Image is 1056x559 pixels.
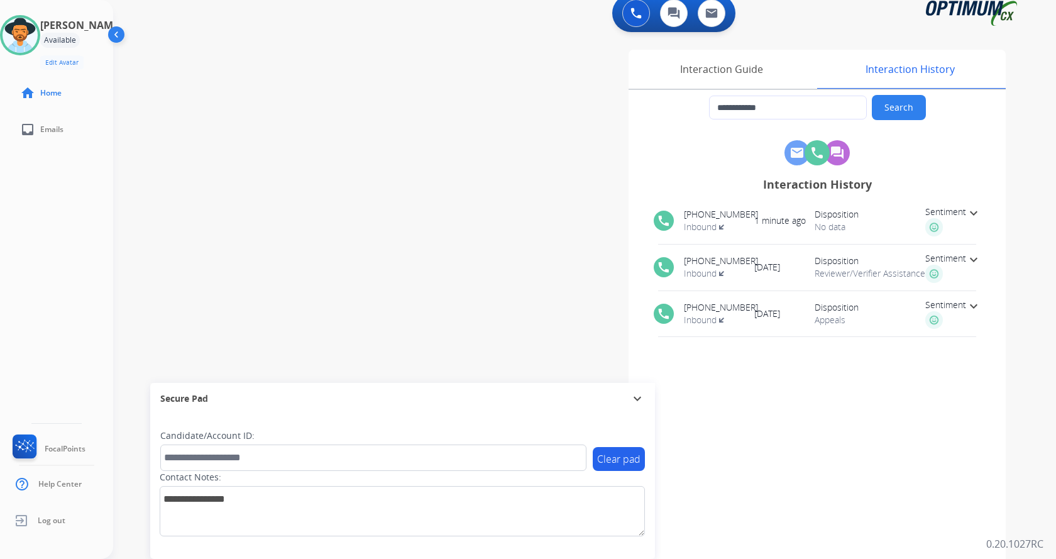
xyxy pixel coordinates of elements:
span: [PHONE_NUMBER] [684,255,758,267]
img: full-happy.png [925,265,943,283]
a: FocalPoints [10,434,85,463]
div: Available [40,33,80,48]
button: Edit Avatar [40,55,84,70]
span: Disposition [815,255,925,267]
label: Candidate/Account ID: [160,429,255,442]
button: Clear pad [593,447,645,471]
span: FocalPoints [45,444,85,454]
mat-icon: inbox [20,122,35,137]
span: Inbound [684,267,732,280]
div: Interaction History [649,175,986,193]
span: Sentiment [925,252,966,265]
p: 0.20.1027RC [986,536,1043,551]
mat-icon: phone [657,214,671,228]
mat-icon: expand_more [966,252,981,267]
img: full-happy.png [925,311,943,329]
div: Interaction History [814,50,1006,89]
span: Disposition [815,208,925,221]
h3: [PERSON_NAME] [40,18,122,33]
div: Interaction Guide [629,50,814,89]
span: Emails [40,125,63,135]
span: Home [40,88,62,98]
img: full-happy.png [925,218,943,236]
mat-icon: home [20,86,35,101]
span: [PHONE_NUMBER] [684,301,758,314]
span: 1 minute ago [754,214,815,227]
mat-icon: transit_enterexit [717,268,732,279]
span: Sentiment [925,206,966,218]
span: Help Center [38,479,82,489]
span: Reviewer/Verifier Assistance [815,267,925,280]
mat-icon: expand_more [630,391,645,406]
span: Log out [38,516,65,526]
mat-icon: transit_enterexit [717,222,732,232]
img: avatar [3,18,38,53]
mat-icon: phone [657,260,671,274]
span: Disposition [815,301,925,314]
mat-icon: expand_more [966,206,981,221]
mat-icon: expand_more [966,299,981,314]
span: Secure Pad [160,392,208,405]
span: [DATE] [754,307,815,320]
mat-icon: phone [657,307,671,321]
mat-icon: transit_enterexit [717,315,732,325]
span: Sentiment [925,299,966,311]
span: Inbound [684,221,732,233]
span: [PHONE_NUMBER] [684,208,758,221]
span: Inbound [684,314,732,326]
span: [DATE] [754,261,815,274]
label: Contact Notes: [160,471,221,484]
span: No data [815,221,925,233]
span: Appeals [815,314,925,326]
button: Search [872,95,926,120]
